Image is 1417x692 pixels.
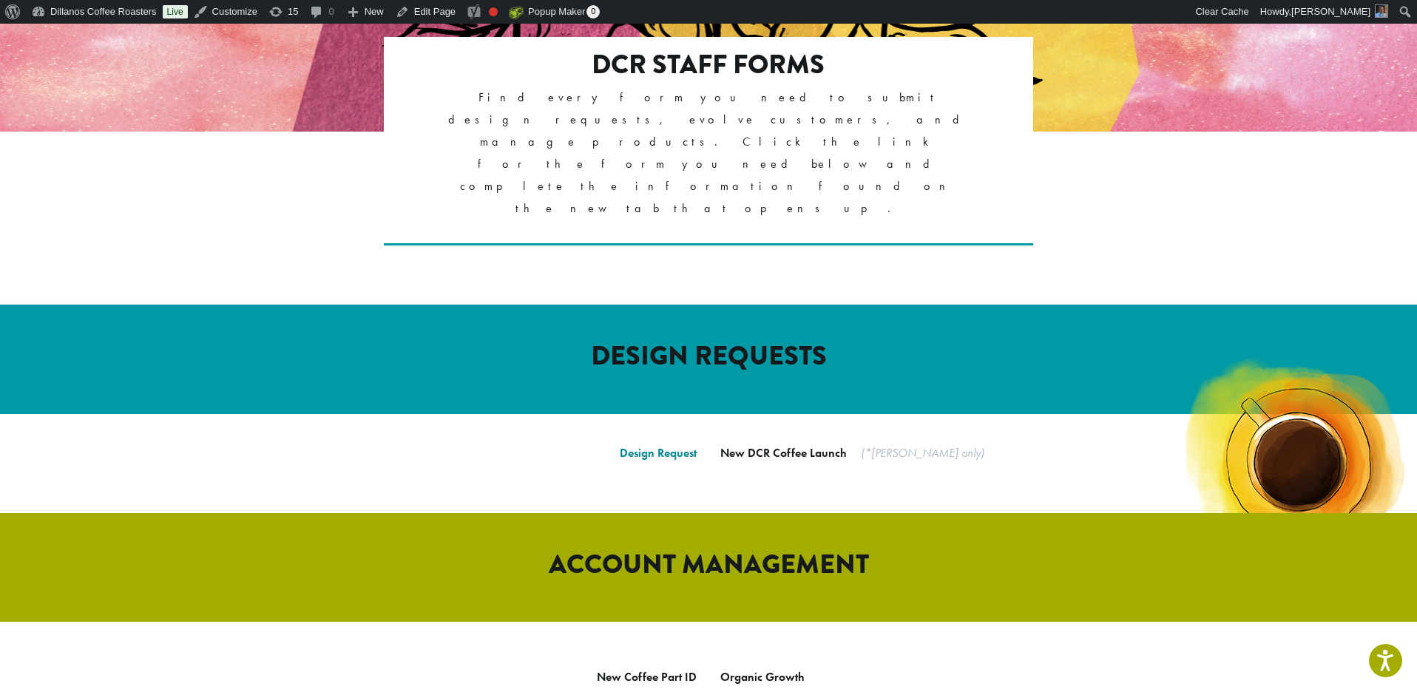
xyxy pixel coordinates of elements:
[163,5,188,18] a: Live
[287,549,1130,580] h2: ACCOUNT MANAGEMENT
[620,445,697,461] a: Design Request
[1291,6,1370,17] span: [PERSON_NAME]
[489,7,498,16] div: Focus keyphrase not set
[448,49,970,81] h2: DCR Staff Forms
[720,445,847,461] a: New DCR Coffee Launch
[861,445,984,461] em: (*[PERSON_NAME] only)
[586,5,600,18] span: 0
[597,669,697,685] a: New Coffee Part ID
[287,340,1130,372] h2: DESIGN REQUESTS
[720,669,805,685] a: Organic Growth
[448,86,970,220] p: Find every form you need to submit design requests, evolve customers, and manage products. Click ...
